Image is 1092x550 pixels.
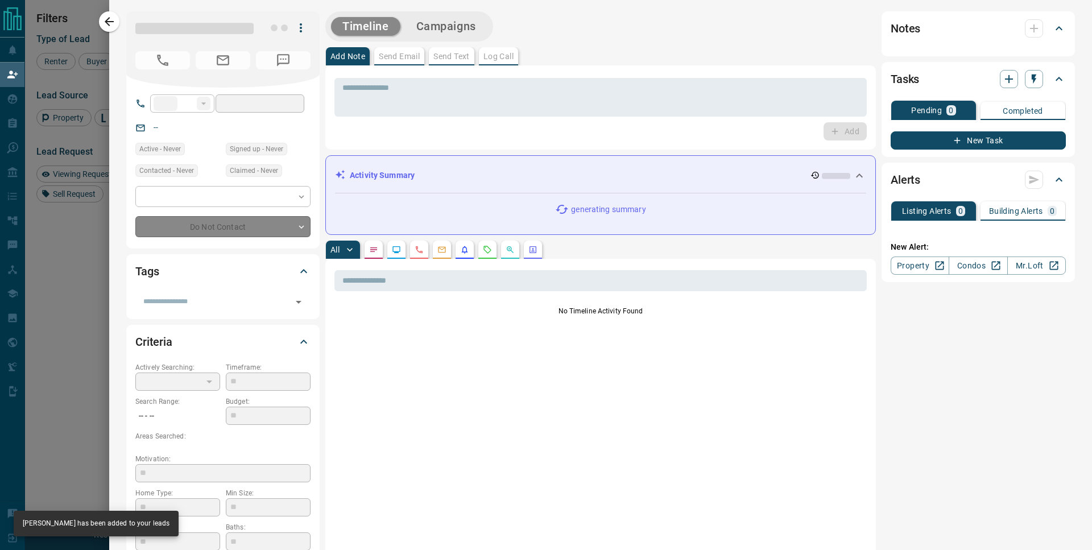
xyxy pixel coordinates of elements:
[911,106,942,114] p: Pending
[139,143,181,155] span: Active - Never
[226,396,311,407] p: Budget:
[891,257,949,275] a: Property
[350,169,415,181] p: Activity Summary
[891,166,1066,193] div: Alerts
[528,245,537,254] svg: Agent Actions
[135,216,311,237] div: Do Not Contact
[135,407,220,425] p: -- - --
[369,245,378,254] svg: Notes
[335,165,866,186] div: Activity Summary
[256,51,311,69] span: No Number
[230,165,278,176] span: Claimed - Never
[1050,207,1054,215] p: 0
[23,514,169,533] div: [PERSON_NAME] has been added to your leads
[1003,107,1043,115] p: Completed
[506,245,515,254] svg: Opportunities
[196,51,250,69] span: No Email
[226,522,311,532] p: Baths:
[958,207,963,215] p: 0
[330,52,365,60] p: Add Note
[392,245,401,254] svg: Lead Browsing Activity
[989,207,1043,215] p: Building Alerts
[891,19,920,38] h2: Notes
[902,207,952,215] p: Listing Alerts
[135,396,220,407] p: Search Range:
[226,362,311,373] p: Timeframe:
[135,362,220,373] p: Actively Searching:
[891,70,919,88] h2: Tasks
[226,488,311,498] p: Min Size:
[483,245,492,254] svg: Requests
[139,165,194,176] span: Contacted - Never
[291,294,307,310] button: Open
[891,65,1066,93] div: Tasks
[135,262,159,280] h2: Tags
[135,258,311,285] div: Tags
[891,241,1066,253] p: New Alert:
[334,306,867,316] p: No Timeline Activity Found
[949,106,953,114] p: 0
[571,204,646,216] p: generating summary
[1007,257,1066,275] a: Mr.Loft
[135,488,220,498] p: Home Type:
[437,245,446,254] svg: Emails
[405,17,487,36] button: Campaigns
[460,245,469,254] svg: Listing Alerts
[135,51,190,69] span: No Number
[135,431,311,441] p: Areas Searched:
[154,123,158,132] a: --
[135,328,311,355] div: Criteria
[330,246,340,254] p: All
[415,245,424,254] svg: Calls
[891,15,1066,42] div: Notes
[230,143,283,155] span: Signed up - Never
[891,131,1066,150] button: New Task
[331,17,400,36] button: Timeline
[135,333,172,351] h2: Criteria
[891,171,920,189] h2: Alerts
[135,454,311,464] p: Motivation:
[949,257,1007,275] a: Condos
